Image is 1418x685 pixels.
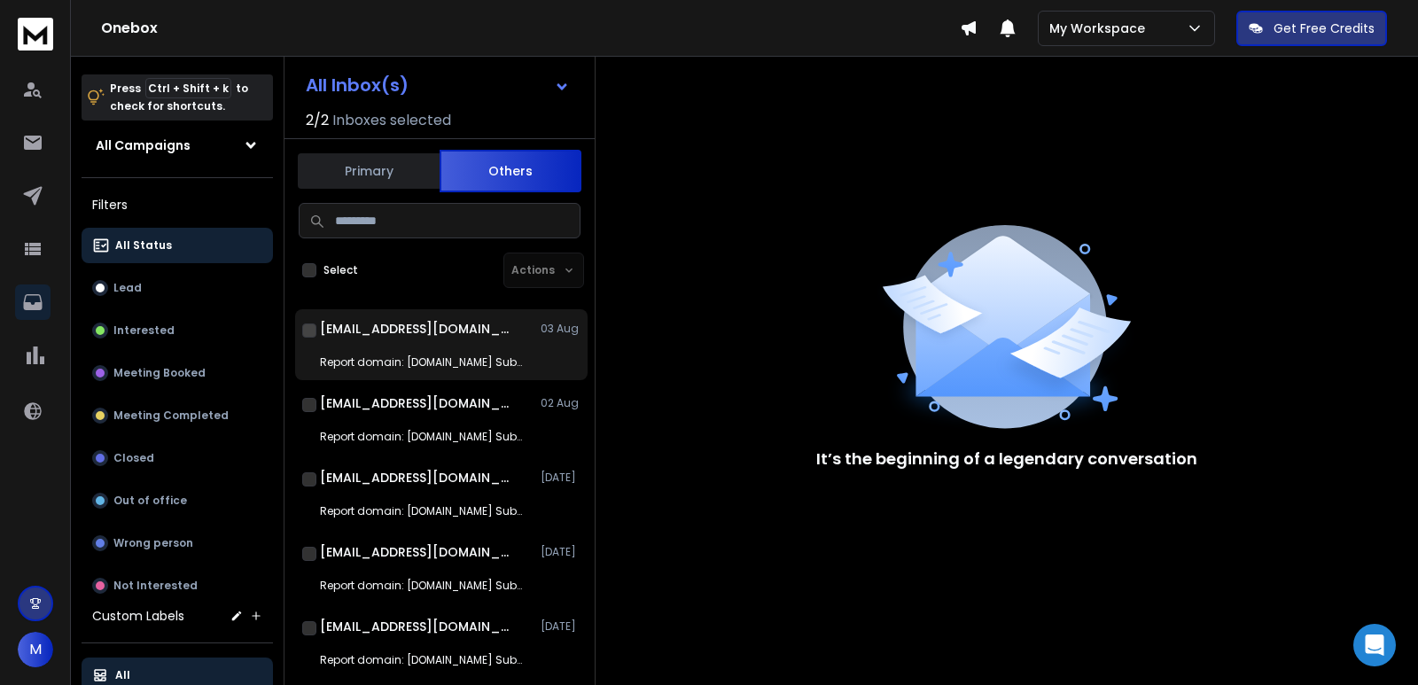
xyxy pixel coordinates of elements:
[115,668,130,682] p: All
[82,525,273,561] button: Wrong person
[541,322,580,336] p: 03 Aug
[1353,624,1396,666] div: Open Intercom Messenger
[298,152,440,191] button: Primary
[110,80,248,115] p: Press to check for shortcuts.
[320,469,515,487] h1: [EMAIL_ADDRESS][DOMAIN_NAME]
[82,355,273,391] button: Meeting Booked
[320,653,533,667] p: Report domain: [DOMAIN_NAME] Submitter: [DOMAIN_NAME]
[323,263,358,277] label: Select
[92,607,184,625] h3: Custom Labels
[113,323,175,338] p: Interested
[115,238,172,253] p: All Status
[320,320,515,338] h1: [EMAIL_ADDRESS][DOMAIN_NAME]
[306,110,329,131] span: 2 / 2
[113,281,142,295] p: Lead
[332,110,451,131] h3: Inboxes selected
[292,67,584,103] button: All Inbox(s)
[18,632,53,667] button: M
[320,543,515,561] h1: [EMAIL_ADDRESS][DOMAIN_NAME]
[320,618,515,635] h1: [EMAIL_ADDRESS][DOMAIN_NAME]
[18,18,53,51] img: logo
[306,76,409,94] h1: All Inbox(s)
[320,394,515,412] h1: [EMAIL_ADDRESS][DOMAIN_NAME]
[145,78,231,98] span: Ctrl + Shift + k
[82,270,273,306] button: Lead
[113,536,193,550] p: Wrong person
[541,396,580,410] p: 02 Aug
[82,192,273,217] h3: Filters
[113,451,154,465] p: Closed
[320,504,533,518] p: Report domain: [DOMAIN_NAME] Submitter: [DOMAIN_NAME]
[1049,19,1152,37] p: My Workspace
[1274,19,1375,37] p: Get Free Credits
[816,447,1197,471] p: It’s the beginning of a legendary conversation
[82,128,273,163] button: All Campaigns
[82,440,273,476] button: Closed
[96,136,191,154] h1: All Campaigns
[82,228,273,263] button: All Status
[101,18,960,39] h1: Onebox
[541,619,580,634] p: [DATE]
[82,313,273,348] button: Interested
[113,494,187,508] p: Out of office
[320,355,533,370] p: Report domain: [DOMAIN_NAME] Submitter: [DOMAIN_NAME]
[113,579,198,593] p: Not Interested
[440,150,581,192] button: Others
[113,409,229,423] p: Meeting Completed
[82,398,273,433] button: Meeting Completed
[113,366,206,380] p: Meeting Booked
[82,568,273,603] button: Not Interested
[320,430,533,444] p: Report domain: [DOMAIN_NAME] Submitter: [DOMAIN_NAME]
[1236,11,1387,46] button: Get Free Credits
[541,545,580,559] p: [DATE]
[541,471,580,485] p: [DATE]
[320,579,533,593] p: Report domain: [DOMAIN_NAME] Submitter: [DOMAIN_NAME]
[82,483,273,518] button: Out of office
